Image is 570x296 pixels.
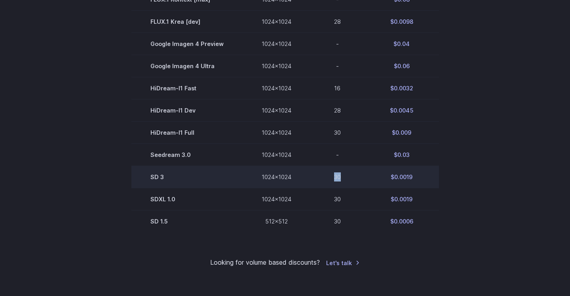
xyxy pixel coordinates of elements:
td: $0.0098 [365,10,439,32]
td: - [310,144,365,166]
td: 16 [310,77,365,99]
td: Google Imagen 4 Preview [131,32,243,55]
a: Let's talk [326,258,360,267]
td: 1024x1024 [243,99,310,122]
td: $0.0019 [365,166,439,188]
td: 1024x1024 [243,77,310,99]
td: 30 [310,210,365,233]
td: $0.03 [365,144,439,166]
td: HiDream-I1 Fast [131,77,243,99]
td: 1024x1024 [243,166,310,188]
td: 30 [310,122,365,144]
td: - [310,32,365,55]
td: $0.0045 [365,99,439,122]
td: $0.0019 [365,188,439,210]
td: 28 [310,10,365,32]
td: Google Imagen 4 Ultra [131,55,243,77]
td: 28 [310,99,365,122]
td: Seedream 3.0 [131,144,243,166]
td: 1024x1024 [243,32,310,55]
td: 512x512 [243,210,310,233]
td: HiDream-I1 Dev [131,99,243,122]
td: SD 3 [131,166,243,188]
small: Looking for volume based discounts? [210,258,320,268]
td: $0.0032 [365,77,439,99]
td: $0.0006 [365,210,439,233]
td: SDXL 1.0 [131,188,243,210]
td: $0.06 [365,55,439,77]
td: HiDream-I1 Full [131,122,243,144]
td: 1024x1024 [243,55,310,77]
td: - [310,55,365,77]
td: 1024x1024 [243,10,310,32]
td: 30 [310,166,365,188]
td: $0.04 [365,32,439,55]
td: 1024x1024 [243,122,310,144]
td: 1024x1024 [243,144,310,166]
td: $0.009 [365,122,439,144]
td: 30 [310,188,365,210]
td: 1024x1024 [243,188,310,210]
td: SD 1.5 [131,210,243,233]
td: FLUX.1 Krea [dev] [131,10,243,32]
